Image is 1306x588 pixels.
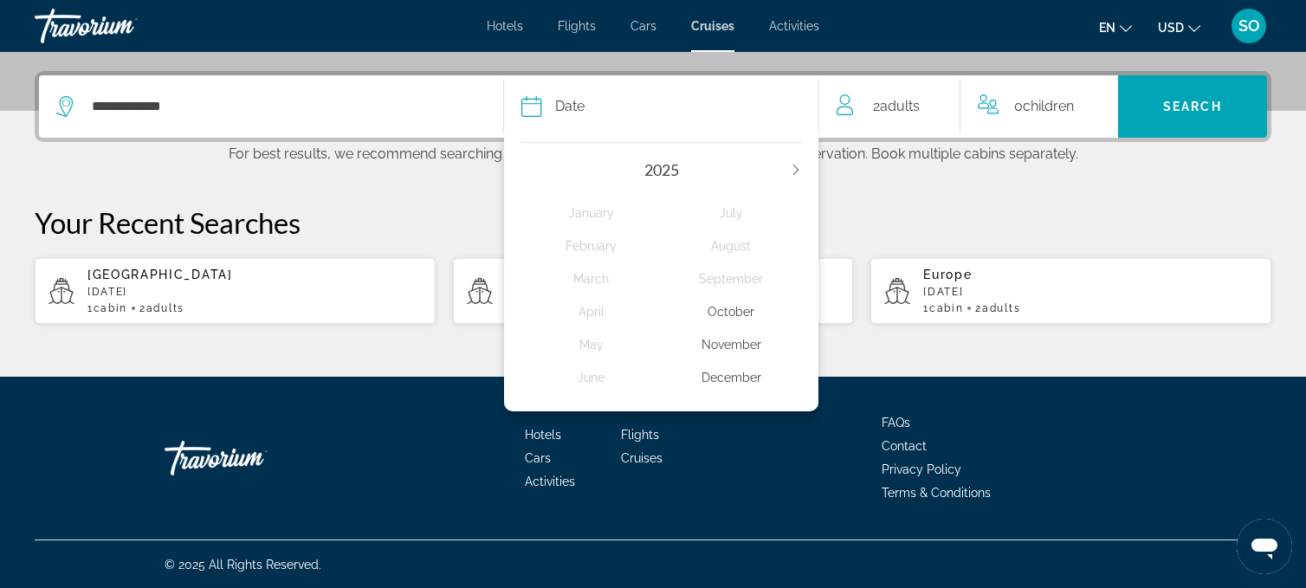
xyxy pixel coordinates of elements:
[521,164,532,176] button: Previous year
[35,205,1271,240] p: Your Recent Searches
[791,164,801,176] button: Next year
[630,19,656,33] a: Cars
[555,94,585,119] span: Date
[521,328,662,361] button: Select may 2025
[644,160,679,179] span: 2025
[769,19,819,33] a: Activities
[1163,100,1222,113] span: Search
[165,432,338,484] a: Go Home
[1099,15,1132,40] button: Change language
[558,19,596,33] a: Flights
[87,286,422,298] p: [DATE]
[621,451,663,465] a: Cruises
[87,302,127,314] span: 1
[662,295,802,328] button: Select october 2025
[662,197,802,229] button: Select july 2025
[1014,94,1074,119] span: 0
[525,428,561,442] a: Hotels
[1118,75,1267,138] button: Search
[521,262,662,295] button: Select march 2025
[35,257,436,325] button: [GEOGRAPHIC_DATA][DATE]1cabin2Adults
[662,262,802,295] button: Select september 2025
[662,361,802,394] button: Select december 2025
[90,94,477,120] input: Select cruise destination
[1023,98,1074,114] span: Children
[691,19,734,33] a: Cruises
[982,302,1020,314] span: Adults
[94,302,127,314] span: cabin
[882,486,991,500] a: Terms & Conditions
[975,302,1020,314] span: 2
[880,98,920,114] span: Adults
[87,268,233,281] span: [GEOGRAPHIC_DATA]
[882,462,961,476] a: Privacy Policy
[525,451,551,465] a: Cars
[923,268,972,281] span: Europe
[521,229,662,262] button: Select february 2025
[521,197,662,229] button: Select january 2025
[873,94,920,119] span: 2
[1158,15,1200,40] button: Change currency
[39,75,1267,138] div: Search widget
[819,75,1118,138] button: Travelers: 2 adults, 0 children
[1226,8,1271,44] button: User Menu
[662,296,802,327] div: October
[1158,21,1184,35] span: USD
[882,416,910,430] a: FAQs
[882,439,927,453] a: Contact
[923,286,1258,298] p: [DATE]
[662,229,802,262] button: Select august 2025
[662,328,802,361] button: Select november 2025
[453,257,854,325] button: Europe[DATE]1cabin2Adults
[662,362,802,393] div: December
[139,302,184,314] span: 2
[146,302,184,314] span: Adults
[929,302,963,314] span: cabin
[35,3,208,48] a: Travorium
[1237,519,1292,574] iframe: Schaltfläche zum Öffnen des Messaging-Fensters
[504,133,819,411] div: Date picker
[870,257,1271,325] button: Europe[DATE]1cabin2Adults
[525,475,575,488] a: Activities
[487,19,523,33] a: Hotels
[1238,17,1260,35] span: SO
[521,75,802,138] button: Select cruise date
[521,295,662,328] button: Select april 2025
[521,361,662,394] button: Select june 2025
[165,558,321,572] span: © 2025 All Rights Reserved.
[923,302,963,314] span: 1
[621,428,659,442] a: Flights
[662,329,802,360] div: November
[1099,21,1115,35] span: en
[35,142,1271,162] p: For best results, we recommend searching for a maximum of 4 occupants at a time, per reservation....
